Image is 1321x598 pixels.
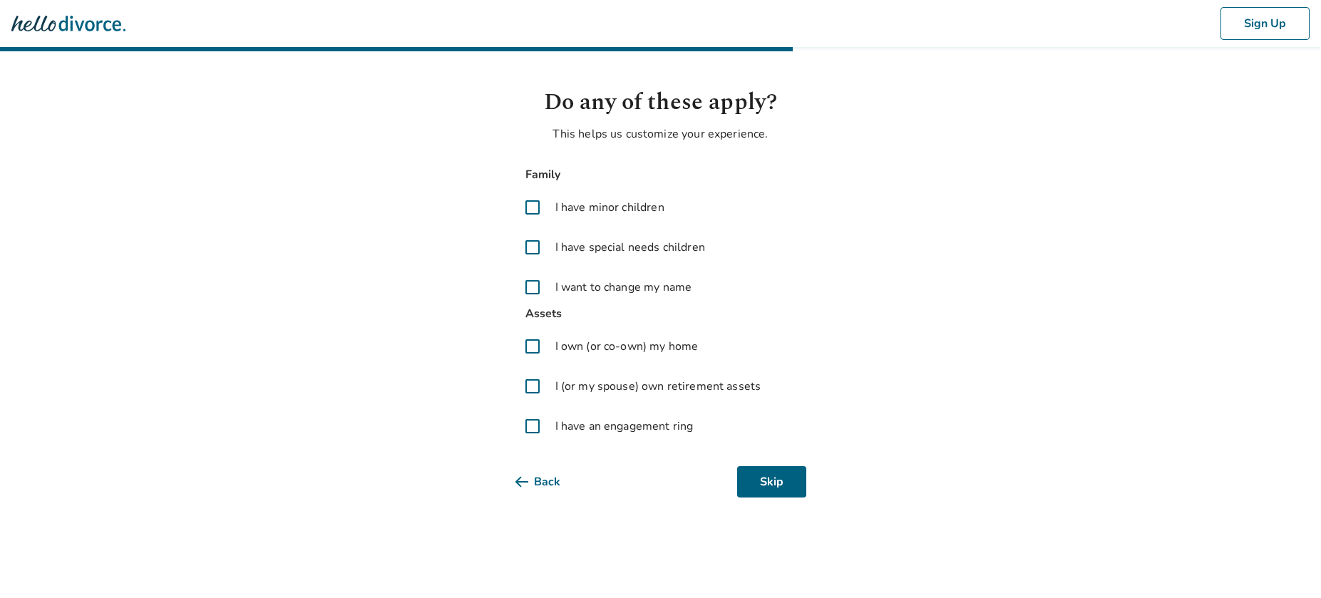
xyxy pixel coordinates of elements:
button: Skip [737,466,806,498]
span: Family [515,165,806,185]
span: I have an engagement ring [555,418,694,435]
iframe: Chat Widget [1250,530,1321,598]
span: Assets [515,304,806,324]
span: I (or my spouse) own retirement assets [555,378,761,395]
h1: Do any of these apply? [515,86,806,120]
img: Hello Divorce Logo [11,9,125,38]
button: Sign Up [1220,7,1310,40]
button: Back [515,466,583,498]
span: I own (or co-own) my home [555,338,699,355]
span: I want to change my name [555,279,692,296]
span: I have minor children [555,199,664,216]
p: This helps us customize your experience. [515,125,806,143]
span: I have special needs children [555,239,705,256]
